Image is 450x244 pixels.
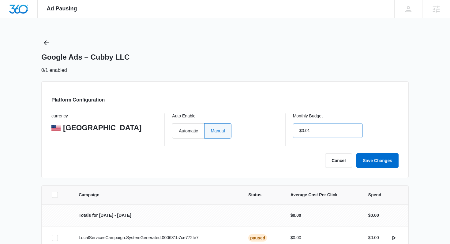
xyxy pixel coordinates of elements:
[368,212,379,219] p: $0.00
[248,192,276,198] span: Status
[172,123,204,139] label: Automatic
[79,192,234,198] span: Campaign
[51,125,61,131] img: United States
[41,53,129,62] h1: Google Ads – Cubby LLC
[293,123,363,138] input: $100.00
[172,113,278,119] p: Auto Enable
[47,6,77,12] span: Ad Pausing
[51,113,157,119] p: currency
[291,235,354,241] p: $0.00
[51,96,105,104] h3: Platform Configuration
[41,38,51,48] button: Back
[356,153,399,168] button: Save Changes
[248,234,267,242] div: Paused
[204,123,231,139] label: Manual
[389,233,399,243] button: actions.activate
[79,212,234,219] p: Totals for [DATE] - [DATE]
[368,235,379,241] p: $0.00
[293,113,399,119] p: Monthly Budget
[41,67,67,74] p: 0/1 enabled
[63,123,141,132] p: [GEOGRAPHIC_DATA]
[291,192,354,198] span: Average Cost Per Click
[79,235,234,241] p: LocalServicesCampaign:SystemGenerated:000631b7ce772fe7
[368,192,399,198] span: Spend
[325,153,352,168] button: Cancel
[291,212,354,219] p: $0.00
